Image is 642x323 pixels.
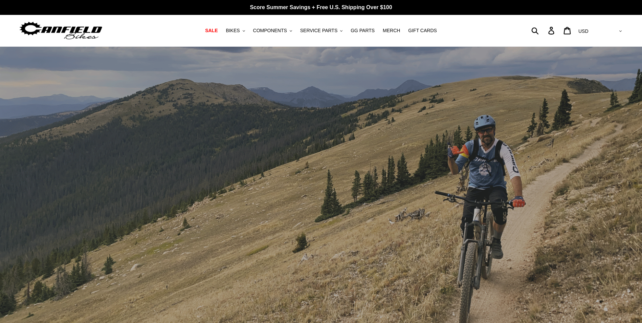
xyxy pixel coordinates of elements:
span: SALE [205,28,218,34]
input: Search [535,23,552,38]
span: MERCH [383,28,400,34]
a: SALE [202,26,221,35]
button: BIKES [222,26,248,35]
button: SERVICE PARTS [297,26,346,35]
span: GG PARTS [351,28,375,34]
a: MERCH [379,26,403,35]
span: GIFT CARDS [408,28,437,34]
a: GIFT CARDS [405,26,440,35]
span: SERVICE PARTS [300,28,337,34]
span: COMPONENTS [253,28,287,34]
a: GG PARTS [347,26,378,35]
img: Canfield Bikes [19,20,103,41]
span: BIKES [226,28,240,34]
button: COMPONENTS [250,26,295,35]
